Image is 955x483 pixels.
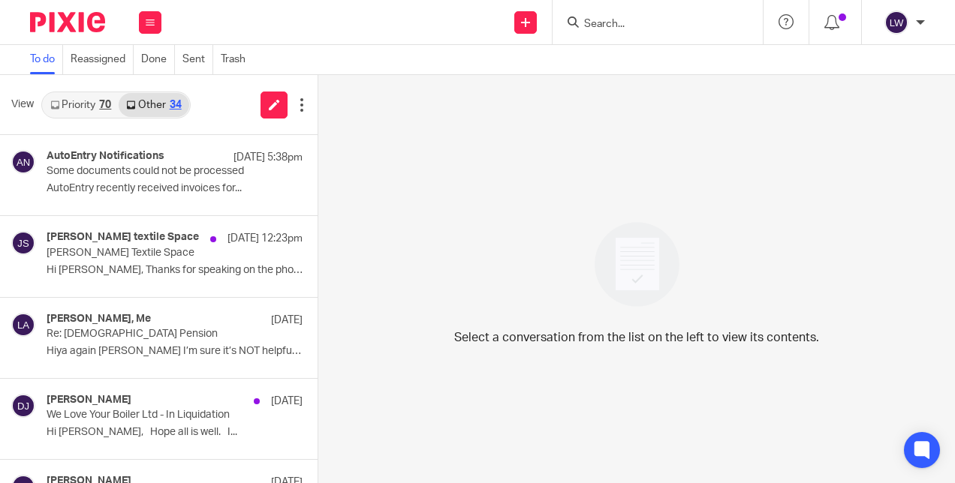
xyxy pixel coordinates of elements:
p: Hi [PERSON_NAME], Hope all is well. I... [47,426,303,439]
a: Done [141,45,175,74]
div: 34 [170,100,182,110]
h4: [PERSON_NAME] textile Space [47,231,199,244]
img: svg%3E [11,313,35,337]
p: We Love Your Boiler Ltd - In Liquidation [47,409,252,421]
h4: AutoEntry Notifications [47,150,164,163]
a: Reassigned [71,45,134,74]
p: [DATE] 5:38pm [233,150,303,165]
img: svg%3E [11,231,35,255]
img: svg%3E [11,150,35,174]
p: [DATE] [271,394,303,409]
img: Pixie [30,12,105,32]
a: Priority70 [43,93,119,117]
p: [DATE] [271,313,303,328]
a: Other34 [119,93,188,117]
p: Hiya again [PERSON_NAME] I’m sure it’s NOT helpful,... [47,345,303,358]
p: Select a conversation from the list on the left to view its contents. [454,328,819,346]
a: To do [30,45,63,74]
h4: [PERSON_NAME] [47,394,131,406]
p: Hi [PERSON_NAME], Thanks for speaking on the phone... [47,264,303,277]
img: image [585,212,689,316]
p: Some documents could not be processed [47,165,252,178]
div: 70 [99,100,111,110]
p: [DATE] 12:23pm [227,231,303,246]
input: Search [583,18,718,31]
span: View [11,97,34,112]
a: Trash [221,45,253,74]
img: svg%3E [11,394,35,418]
h4: [PERSON_NAME], Me [47,313,151,325]
p: Re: [DEMOGRAPHIC_DATA] Pension [47,328,252,340]
img: svg%3E [884,10,908,34]
p: AutoEntry recently received invoices for... [47,182,303,195]
p: [PERSON_NAME] Textile Space [47,247,252,259]
a: Sent [182,45,213,74]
